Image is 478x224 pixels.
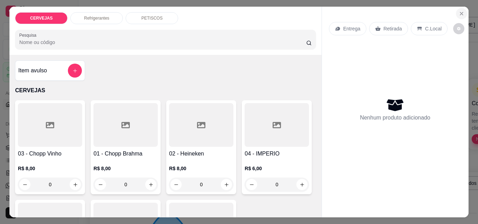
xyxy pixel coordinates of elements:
p: C.Local [425,25,442,32]
button: increase-product-quantity [221,179,232,190]
p: R$ 8,00 [93,165,158,172]
input: Pesquisa [19,39,306,46]
h4: 04 - IMPERIO [245,150,309,158]
h4: 02 - Heineken [169,150,233,158]
h4: Item avulso [18,66,47,75]
p: Retirada [384,25,402,32]
button: decrease-product-quantity [95,179,106,190]
p: CERVEJAS [30,15,52,21]
p: CERVEJAS [15,86,316,95]
h4: 03 - Chopp Vinho [18,150,82,158]
button: increase-product-quantity [70,179,81,190]
p: Nenhum produto adicionado [360,114,430,122]
button: decrease-product-quantity [246,179,257,190]
label: Pesquisa [19,32,39,38]
button: decrease-product-quantity [170,179,182,190]
button: increase-product-quantity [145,179,156,190]
h4: 01 - Chopp Brahma [93,150,158,158]
p: R$ 8,00 [18,165,82,172]
button: Close [456,8,467,19]
button: decrease-product-quantity [19,179,30,190]
button: decrease-product-quantity [453,23,464,34]
p: PETISCOS [141,15,163,21]
p: R$ 8,00 [169,165,233,172]
button: add-separate-item [68,64,82,78]
p: Refrigerantes [84,15,109,21]
p: R$ 6,00 [245,165,309,172]
button: increase-product-quantity [296,179,308,190]
p: Entrega [343,25,360,32]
